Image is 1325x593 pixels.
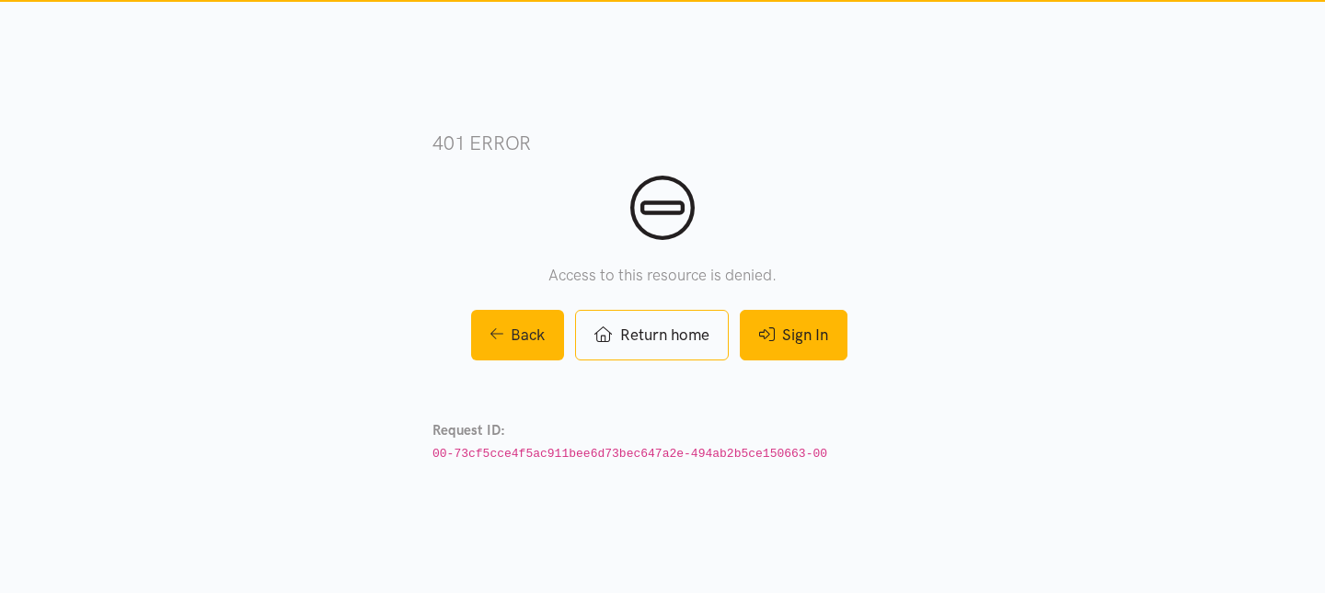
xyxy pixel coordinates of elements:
[740,310,847,360] a: Sign In
[575,310,728,360] a: Return home
[432,130,893,156] h3: 401 error
[471,310,565,360] a: Back
[432,422,505,439] strong: Request ID:
[432,447,827,461] code: 00-73cf5cce4f5ac911bee6d73bec647a2e-494ab2b5ce150663-00
[432,263,893,288] p: Access to this resource is denied.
